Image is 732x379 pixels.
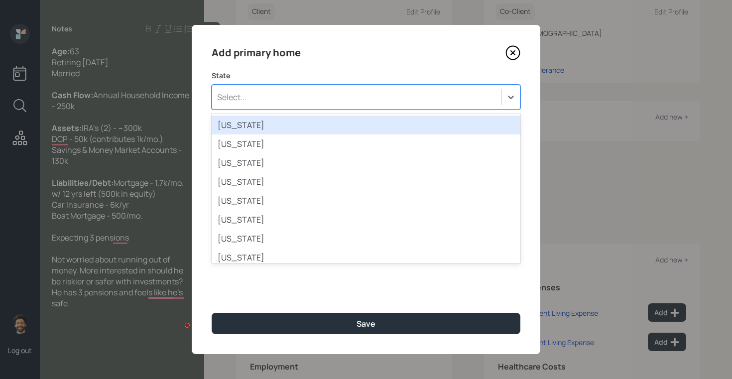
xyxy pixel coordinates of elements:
[212,248,520,267] div: [US_STATE]
[212,134,520,153] div: [US_STATE]
[357,318,375,329] div: Save
[212,229,520,248] div: [US_STATE]
[212,153,520,172] div: [US_STATE]
[212,313,520,334] button: Save
[212,116,520,134] div: [US_STATE]
[212,191,520,210] div: [US_STATE]
[217,92,246,103] div: Select...
[212,45,301,61] h4: Add primary home
[212,210,520,229] div: [US_STATE]
[212,71,520,81] label: State
[212,172,520,191] div: [US_STATE]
